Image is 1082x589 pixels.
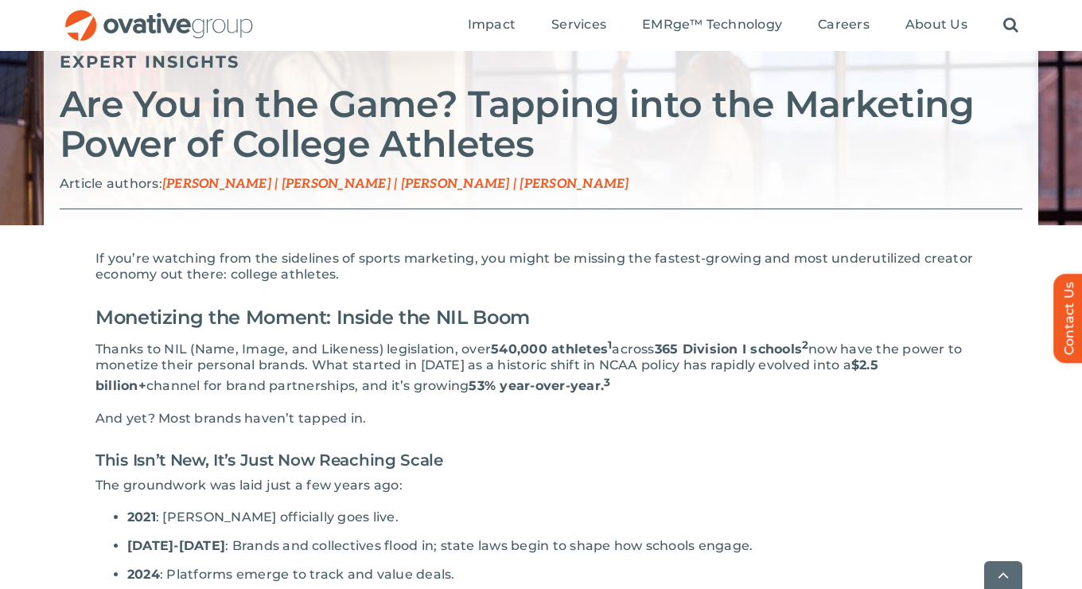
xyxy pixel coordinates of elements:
[127,538,225,553] span: [DATE]-[DATE]
[95,411,366,426] span: And yet? Most brands haven’t tapped in.
[551,17,606,33] span: Services
[95,357,878,393] span: $2.5 billion+
[469,379,610,394] span: 53% year-over-year.
[95,341,962,373] span: now have the power to monetize their personal brands. What started in [DATE] as a historic shift ...
[162,177,629,192] span: [PERSON_NAME] | [PERSON_NAME] | [PERSON_NAME] | [PERSON_NAME]
[127,509,156,525] span: 2021
[95,478,403,493] span: The groundwork was laid just a few years ago:
[60,176,1022,193] p: Article authors:
[95,341,491,357] span: Thanks to NIL (Name, Image, and Likeness) legislation, over
[156,509,399,525] span: : [PERSON_NAME] officially goes live.
[160,567,455,582] span: : Platforms emerge to track and value deals.
[905,17,967,33] span: About Us
[802,338,808,351] sup: 2
[60,84,1022,164] h2: Are You in the Game? Tapping into the Marketing Power of College Athletes
[468,17,516,33] span: Impact
[127,567,160,582] span: 2024
[146,379,469,394] span: channel for brand partnerships, and it’s growing
[642,17,782,33] span: EMRge™ Technology
[608,338,612,351] sup: 1
[612,341,654,357] span: across
[818,17,870,34] a: Careers
[551,17,606,34] a: Services
[655,341,802,357] span: 365 Division I schools
[905,17,967,34] a: About Us
[95,298,987,337] h2: Monetizing the Moment: Inside the NIL Boom
[60,52,240,72] a: Expert Insights
[225,538,753,553] span: : Brands and collectives flood in; state laws begin to shape how schools engage.
[64,8,255,23] a: OG_Full_horizontal_RGB
[95,443,987,478] h3: This Isn’t New, It’s Just Now Reaching Scale
[95,251,973,282] span: If you’re watching from the sidelines of sports marketing, you might be missing the fastest-growi...
[491,341,608,357] span: 540,000 athletes
[818,17,870,33] span: Careers
[604,375,610,388] sup: 3
[1003,17,1018,34] a: Search
[642,17,782,34] a: EMRge™ Technology
[468,17,516,34] a: Impact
